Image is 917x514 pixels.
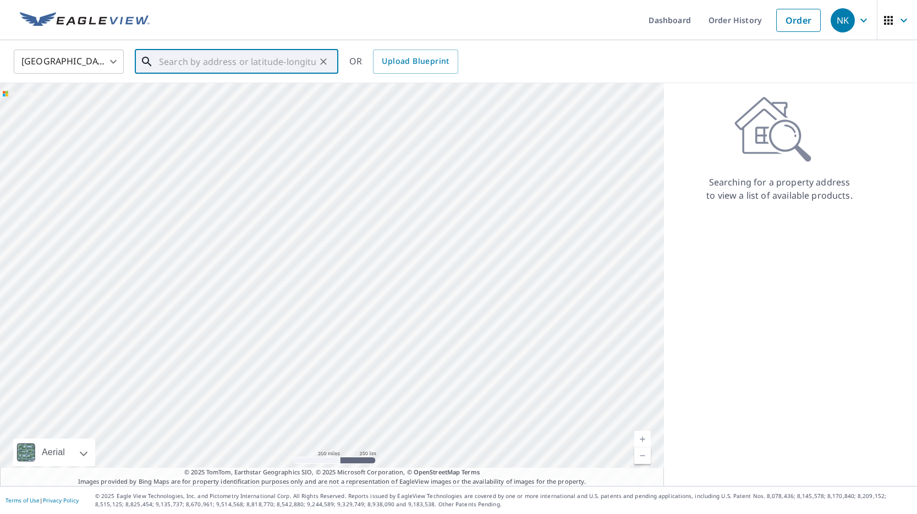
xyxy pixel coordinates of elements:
a: Terms of Use [6,496,40,504]
input: Search by address or latitude-longitude [159,46,316,77]
p: Searching for a property address to view a list of available products. [706,176,853,202]
img: EV Logo [20,12,150,29]
div: NK [831,8,855,32]
a: Order [776,9,821,32]
p: © 2025 Eagle View Technologies, Inc. and Pictometry International Corp. All Rights Reserved. Repo... [95,492,911,508]
a: Terms [462,468,480,476]
a: Current Level 5, Zoom In [634,431,651,447]
button: Clear [316,54,331,69]
div: [GEOGRAPHIC_DATA] [14,46,124,77]
p: | [6,497,79,504]
div: Aerial [13,439,95,466]
span: © 2025 TomTom, Earthstar Geographics SIO, © 2025 Microsoft Corporation, © [184,468,480,477]
a: Upload Blueprint [373,50,458,74]
div: OR [349,50,458,74]
div: Aerial [39,439,68,466]
span: Upload Blueprint [382,54,449,68]
a: Privacy Policy [43,496,79,504]
a: Current Level 5, Zoom Out [634,447,651,464]
a: OpenStreetMap [414,468,460,476]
